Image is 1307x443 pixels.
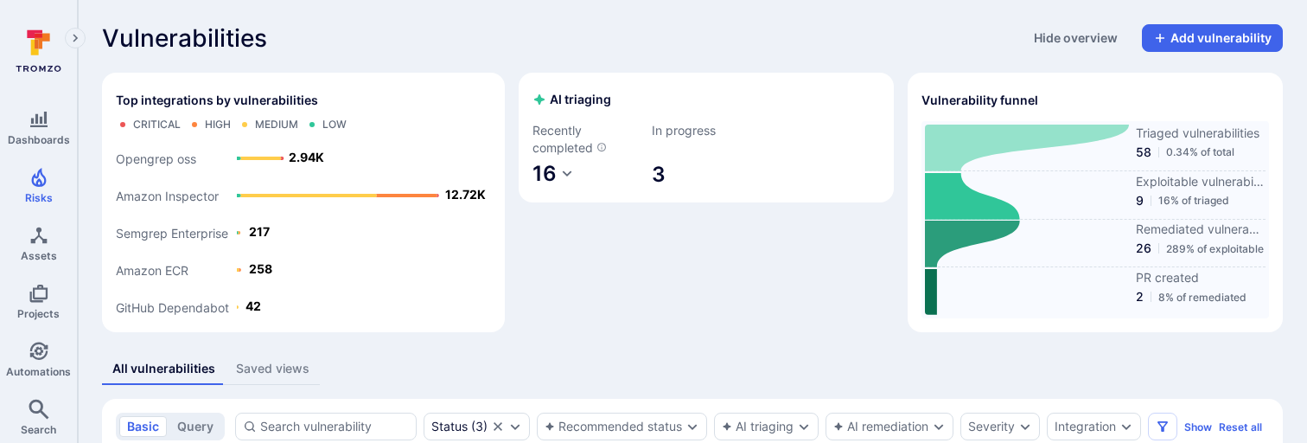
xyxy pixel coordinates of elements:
[1184,421,1212,433] button: Show
[508,420,522,433] button: Expand dropdown
[21,249,57,262] span: Assets
[116,225,228,241] text: Semgrep Enterprise
[797,420,811,433] button: Expand dropdown
[652,161,761,189] span: 3
[69,31,81,46] i: Expand navigation menu
[1166,242,1264,255] span: 289% of exploitable
[249,224,270,239] text: 217
[1136,269,1266,286] span: PR created
[102,24,267,52] span: Vulnerabilities
[1148,413,1177,440] button: Filters
[245,299,261,313] text: 42
[532,122,641,157] span: Recently completed
[431,420,488,433] div: ( 3 )
[1136,288,1144,305] span: 2
[8,133,70,146] span: Dashboards
[968,420,1015,433] button: Severity
[116,188,219,202] text: Amazon Inspector
[1158,291,1246,304] span: 8% of remediated
[116,299,229,314] text: GitHub Dependabot
[1219,421,1262,433] button: Reset all
[1119,420,1133,433] button: Expand dropdown
[431,420,468,433] div: Status
[1023,24,1128,52] button: Hide overview
[445,187,486,202] text: 12.72K
[833,420,928,433] button: AI remediation
[1166,145,1234,158] span: 0.34% of total
[116,262,188,277] text: Amazon ECR
[116,151,196,166] text: Opengrep oss
[112,360,215,377] div: All vulnerabilities
[116,92,318,109] span: Top integrations by vulnerabilities
[260,418,409,435] input: Search vulnerability
[532,91,611,108] h2: AI triaging
[25,191,53,204] span: Risks
[102,353,1283,385] div: assets tabs
[532,160,574,189] button: 16
[21,423,56,436] span: Search
[1136,144,1151,161] span: 58
[1158,194,1229,207] span: 16% of triaged
[932,420,946,433] button: Expand dropdown
[596,142,607,152] svg: AI triaged vulnerabilities in the last 7 days
[545,420,682,433] button: Recommended status
[289,150,324,164] text: 2.94K
[65,28,86,48] button: Expand navigation menu
[532,161,557,186] span: 16
[722,420,794,433] button: AI triaging
[205,118,231,132] div: High
[249,261,272,276] text: 258
[1136,125,1266,142] span: Triaged vulnerabilities
[1136,192,1144,209] span: 9
[133,118,181,132] div: Critical
[1136,221,1266,238] span: Remediated vulnerabilities
[1018,420,1032,433] button: Expand dropdown
[322,118,347,132] div: Low
[491,420,505,433] button: Clear selection
[17,307,60,320] span: Projects
[255,118,298,132] div: Medium
[6,365,71,378] span: Automations
[169,416,221,437] button: query
[119,416,167,437] button: basic
[1055,420,1116,433] button: Integration
[921,92,1038,109] h2: Vulnerability funnel
[1136,173,1266,190] span: Exploitable vulnerabilities
[1136,240,1151,257] span: 26
[652,122,761,139] span: In progress
[1142,24,1283,52] button: Add vulnerability
[685,420,699,433] button: Expand dropdown
[102,73,505,332] div: Top integrations by vulnerabilities
[236,360,309,377] div: Saved views
[431,420,488,433] button: Status(3)
[116,138,491,318] svg: Top integrations by vulnerabilities bar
